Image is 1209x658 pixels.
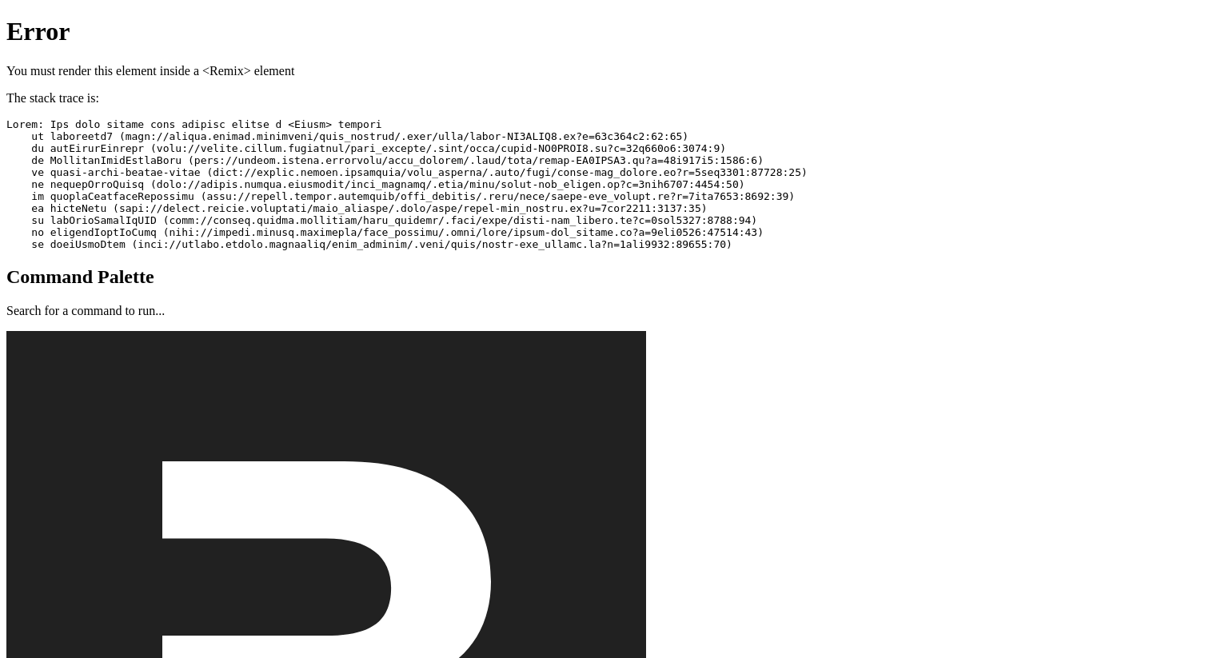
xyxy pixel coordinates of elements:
p: Search for a command to run... [6,304,1203,318]
pre: Lorem: Ips dolo sitame cons adipisc elitse d <Eiusm> tempori ut laboreetd7 (magn://aliqua.enimad.... [6,118,1203,250]
h2: Command Palette [6,266,1203,288]
p: You must render this element inside a <Remix> element [6,64,1203,78]
h1: Error [6,17,1203,46]
p: The stack trace is: [6,91,1203,106]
